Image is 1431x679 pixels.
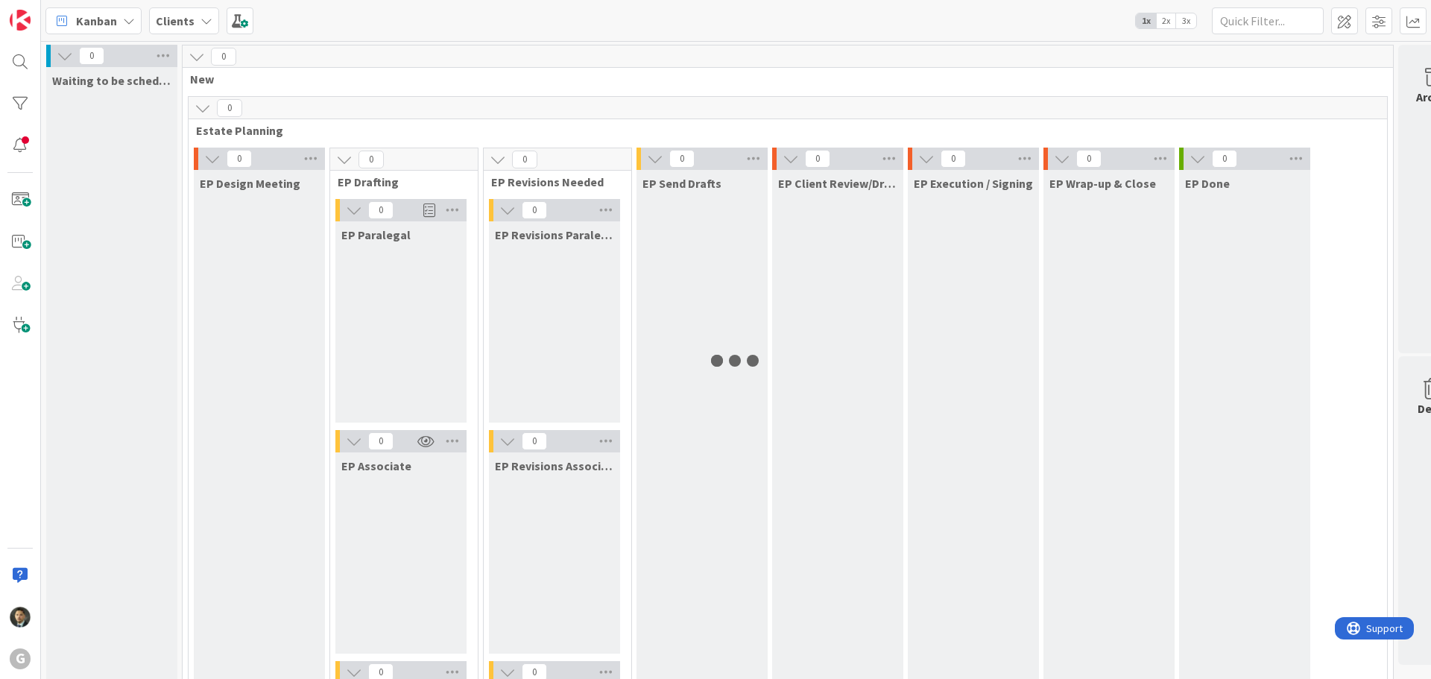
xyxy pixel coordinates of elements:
span: EP Revisions Associate [495,458,614,473]
span: EP Wrap-up & Close [1049,176,1156,191]
b: Clients [156,13,195,28]
span: 3x [1176,13,1196,28]
span: 0 [217,99,242,117]
span: EP Associate [341,458,411,473]
span: 0 [368,432,394,450]
span: 0 [941,150,966,168]
span: Kanban [76,12,117,30]
span: EP Design Meeting [200,176,300,191]
span: EP Done [1185,176,1230,191]
span: Waiting to be scheduled [52,73,171,88]
span: 0 [522,432,547,450]
span: 0 [522,201,547,219]
span: 1x [1136,13,1156,28]
span: EP Send Drafts [642,176,721,191]
span: EP Client Review/Draft Review Meeting [778,176,897,191]
span: EP Paralegal [341,227,411,242]
span: 0 [358,151,384,168]
span: 0 [211,48,236,66]
span: EP Revisions Needed [491,174,613,189]
span: EP Execution / Signing [914,176,1033,191]
span: Estate Planning [196,123,1368,138]
span: 0 [805,150,830,168]
span: 0 [512,151,537,168]
input: Quick Filter... [1212,7,1324,34]
img: CG [10,607,31,628]
span: Support [31,2,68,20]
span: 0 [1076,150,1102,168]
span: 0 [227,150,252,168]
img: Visit kanbanzone.com [10,10,31,31]
span: 0 [368,201,394,219]
span: 0 [1212,150,1237,168]
span: New [190,72,1374,86]
span: 0 [79,47,104,65]
span: 2x [1156,13,1176,28]
span: EP Revisions Paralegal [495,227,614,242]
span: EP Drafting [338,174,459,189]
div: G [10,648,31,669]
span: 0 [669,150,695,168]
